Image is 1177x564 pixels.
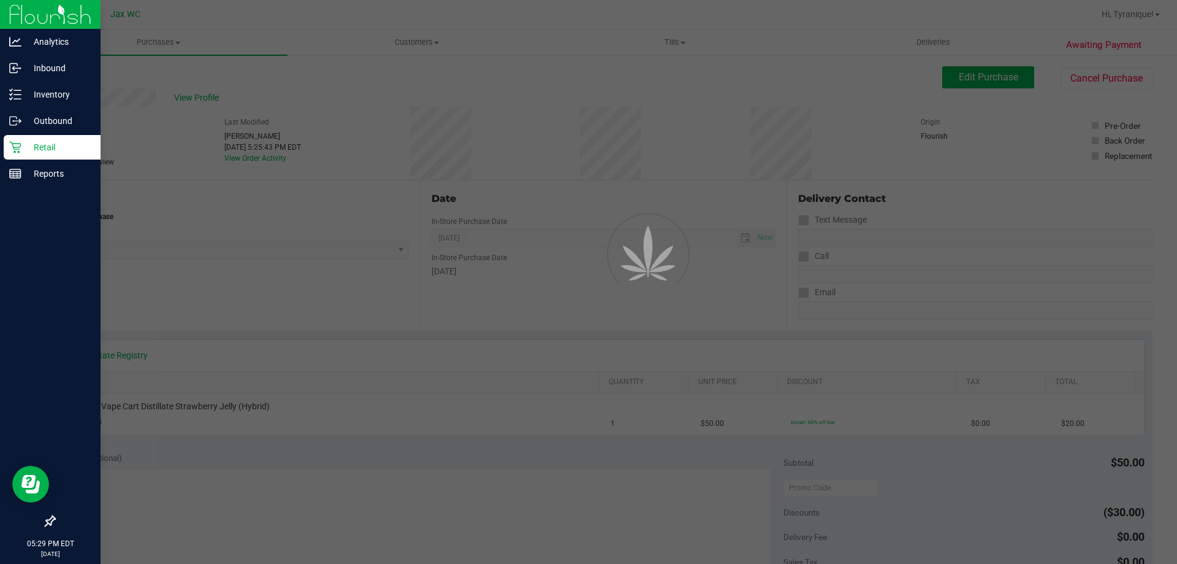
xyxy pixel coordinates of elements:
[9,36,21,48] inline-svg: Analytics
[9,115,21,127] inline-svg: Outbound
[6,549,95,558] p: [DATE]
[12,466,49,503] iframe: Resource center
[9,62,21,74] inline-svg: Inbound
[9,88,21,101] inline-svg: Inventory
[21,166,95,181] p: Reports
[21,61,95,75] p: Inbound
[21,87,95,102] p: Inventory
[9,141,21,153] inline-svg: Retail
[21,34,95,49] p: Analytics
[9,168,21,180] inline-svg: Reports
[6,538,95,549] p: 05:29 PM EDT
[21,140,95,155] p: Retail
[21,114,95,128] p: Outbound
